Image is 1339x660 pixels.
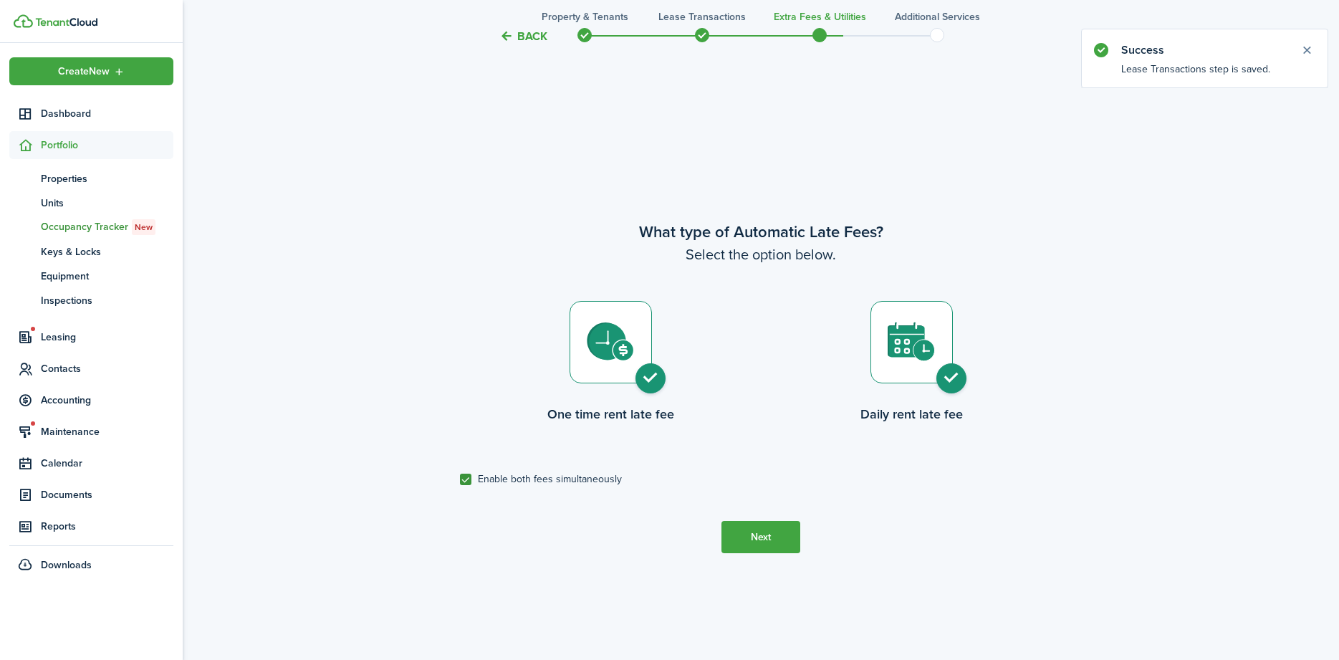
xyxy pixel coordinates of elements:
[761,405,1062,424] control-radio-card-title: Daily rent late fee
[58,67,110,77] span: Create New
[774,9,866,24] h3: Extra fees & Utilities
[41,171,173,186] span: Properties
[9,288,173,312] a: Inspections
[460,244,1062,265] wizard-step-header-description: Select the option below.
[41,361,173,376] span: Contacts
[721,521,800,553] button: Next
[888,322,936,362] img: Daily rent late fee
[9,166,173,191] a: Properties
[460,405,761,424] control-radio-card-title: One time rent late fee
[41,106,173,121] span: Dashboard
[41,456,173,471] span: Calendar
[9,215,173,239] a: Occupancy TrackerNew
[41,519,173,534] span: Reports
[658,9,746,24] h3: Lease Transactions
[41,196,173,211] span: Units
[895,9,980,24] h3: Additional Services
[41,244,173,259] span: Keys & Locks
[41,293,173,308] span: Inspections
[9,57,173,85] button: Open menu
[41,487,173,502] span: Documents
[41,269,173,284] span: Equipment
[1297,40,1317,60] button: Close notify
[41,138,173,153] span: Portfolio
[41,393,173,408] span: Accounting
[460,474,622,485] label: Enable both fees simultaneously
[1082,62,1328,87] notify-body: Lease Transactions step is saved.
[9,100,173,128] a: Dashboard
[542,9,628,24] h3: Property & Tenants
[9,239,173,264] a: Keys & Locks
[9,191,173,215] a: Units
[9,512,173,540] a: Reports
[41,219,173,235] span: Occupancy Tracker
[41,424,173,439] span: Maintenance
[41,558,92,573] span: Downloads
[135,221,153,234] span: New
[1121,42,1286,59] notify-title: Success
[587,322,634,361] img: One time rent late fee
[35,18,97,27] img: TenantCloud
[14,14,33,28] img: TenantCloud
[499,29,547,44] button: Back
[9,264,173,288] a: Equipment
[460,220,1062,244] wizard-step-header-title: What type of Automatic Late Fees?
[41,330,173,345] span: Leasing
